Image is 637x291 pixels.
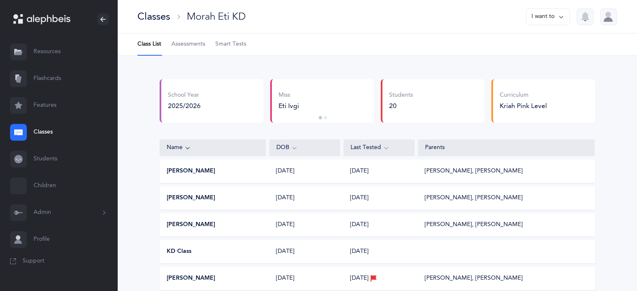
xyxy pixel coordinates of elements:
[279,101,367,111] div: Eti Ivgi
[269,247,340,256] div: [DATE]
[350,167,369,175] span: [DATE]
[23,257,44,265] span: Support
[389,101,413,111] div: 20
[269,167,340,175] div: [DATE]
[279,91,367,100] div: Miss
[324,116,327,119] button: 2
[269,221,340,229] div: [DATE]
[425,144,588,152] div: Parents
[276,143,333,152] div: DOB
[187,10,246,23] div: Morah Eti KD
[167,221,215,229] button: [PERSON_NAME]
[168,91,201,100] div: School Year
[215,40,246,49] span: Smart Tests
[171,40,205,49] span: Assessments
[350,274,369,283] span: [DATE]
[319,116,322,119] button: 1
[425,194,523,202] div: [PERSON_NAME], [PERSON_NAME]
[167,143,259,152] div: Name
[350,194,369,202] span: [DATE]
[350,247,369,256] span: [DATE]
[351,143,407,152] div: Last Tested
[526,8,570,25] button: I want to
[167,274,215,283] button: [PERSON_NAME]
[500,101,547,111] div: Kriah Pink Level
[167,247,191,256] button: KD Class
[168,101,201,111] div: 2025/2026
[425,221,523,229] div: [PERSON_NAME], [PERSON_NAME]
[137,10,170,23] div: Classes
[350,221,369,229] span: [DATE]
[425,167,523,175] div: [PERSON_NAME], [PERSON_NAME]
[389,91,413,100] div: Students
[167,167,215,175] button: [PERSON_NAME]
[500,91,547,100] div: Curriculum
[269,194,340,202] div: [DATE]
[425,274,523,283] div: [PERSON_NAME], [PERSON_NAME]
[167,194,215,202] button: [PERSON_NAME]
[269,274,340,283] div: [DATE]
